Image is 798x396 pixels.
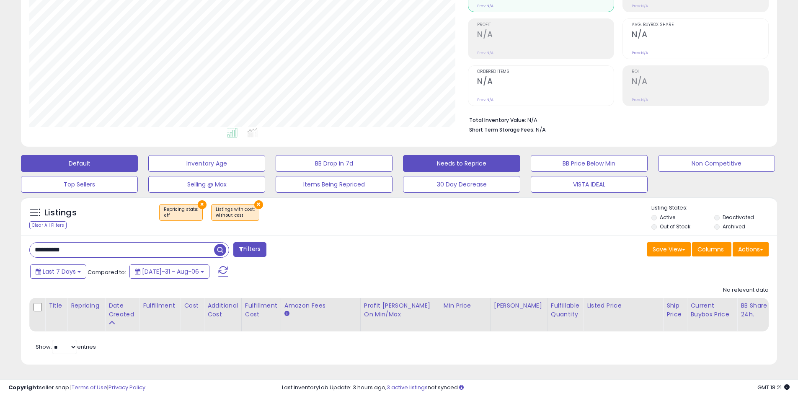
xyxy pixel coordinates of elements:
[148,155,265,172] button: Inventory Age
[71,301,101,310] div: Repricing
[49,301,64,310] div: Title
[741,301,771,319] div: BB Share 24h.
[477,30,614,41] h2: N/A
[494,301,544,310] div: [PERSON_NAME]
[88,268,126,276] span: Compared to:
[632,77,768,88] h2: N/A
[587,301,659,310] div: Listed Price
[44,207,77,219] h5: Listings
[29,221,67,229] div: Clear All Filters
[647,242,691,256] button: Save View
[632,97,648,102] small: Prev: N/A
[690,301,733,319] div: Current Buybox Price
[245,301,277,319] div: Fulfillment Cost
[233,242,266,257] button: Filters
[632,3,648,8] small: Prev: N/A
[360,298,440,331] th: The percentage added to the cost of goods (COGS) that forms the calculator for Min & Max prices.
[651,204,777,212] p: Listing States:
[21,176,138,193] button: Top Sellers
[142,267,199,276] span: [DATE]-31 - Aug-06
[666,301,683,319] div: Ship Price
[632,50,648,55] small: Prev: N/A
[531,176,648,193] button: VISTA IDEAL
[444,301,487,310] div: Min Price
[21,155,138,172] button: Default
[469,116,526,124] b: Total Inventory Value:
[403,155,520,172] button: Needs to Reprice
[207,301,238,319] div: Additional Cost
[8,384,145,392] div: seller snap | |
[469,126,535,133] b: Short Term Storage Fees:
[164,206,198,219] span: Repricing state :
[477,23,614,27] span: Profit
[72,383,107,391] a: Terms of Use
[164,212,198,218] div: off
[477,50,493,55] small: Prev: N/A
[198,200,207,209] button: ×
[723,286,769,294] div: No relevant data
[531,155,648,172] button: BB Price Below Min
[551,301,580,319] div: Fulfillable Quantity
[477,3,493,8] small: Prev: N/A
[757,383,790,391] span: 2025-08-14 18:21 GMT
[660,214,675,221] label: Active
[692,242,731,256] button: Columns
[108,301,136,319] div: Date Created
[184,301,200,310] div: Cost
[364,301,436,319] div: Profit [PERSON_NAME] on Min/Max
[723,223,745,230] label: Archived
[108,383,145,391] a: Privacy Policy
[660,223,690,230] label: Out of Stock
[403,176,520,193] button: 30 Day Decrease
[658,155,775,172] button: Non Competitive
[723,214,754,221] label: Deactivated
[276,176,393,193] button: Items Being Repriced
[632,30,768,41] h2: N/A
[30,264,86,279] button: Last 7 Days
[129,264,209,279] button: [DATE]-31 - Aug-06
[284,301,357,310] div: Amazon Fees
[216,212,255,218] div: without cost
[8,383,39,391] strong: Copyright
[632,70,768,74] span: ROI
[43,267,76,276] span: Last 7 Days
[477,97,493,102] small: Prev: N/A
[254,200,263,209] button: ×
[477,77,614,88] h2: N/A
[36,343,96,351] span: Show: entries
[282,384,790,392] div: Last InventoryLab Update: 3 hours ago, not synced.
[632,23,768,27] span: Avg. Buybox Share
[276,155,393,172] button: BB Drop in 7d
[477,70,614,74] span: Ordered Items
[536,126,546,134] span: N/A
[143,301,177,310] div: Fulfillment
[148,176,265,193] button: Selling @ Max
[284,310,289,318] small: Amazon Fees.
[216,206,255,219] span: Listings with cost :
[697,245,724,254] span: Columns
[387,383,428,391] a: 3 active listings
[733,242,769,256] button: Actions
[469,114,762,124] li: N/A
